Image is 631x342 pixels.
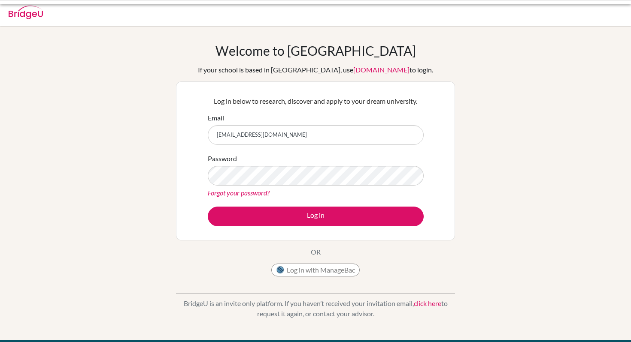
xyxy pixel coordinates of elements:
[208,189,270,197] a: Forgot your password?
[311,247,321,257] p: OR
[271,264,360,276] button: Log in with ManageBac
[208,96,424,106] p: Log in below to research, discover and apply to your dream university.
[208,113,224,123] label: Email
[9,6,43,19] img: Bridge-U
[198,65,433,75] div: If your school is based in [GEOGRAPHIC_DATA], use to login.
[208,207,424,226] button: Log in
[414,299,441,307] a: click here
[208,153,237,164] label: Password
[353,66,410,74] a: [DOMAIN_NAME]
[176,298,455,319] p: BridgeU is an invite only platform. If you haven’t received your invitation email, to request it ...
[215,43,416,58] h1: Welcome to [GEOGRAPHIC_DATA]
